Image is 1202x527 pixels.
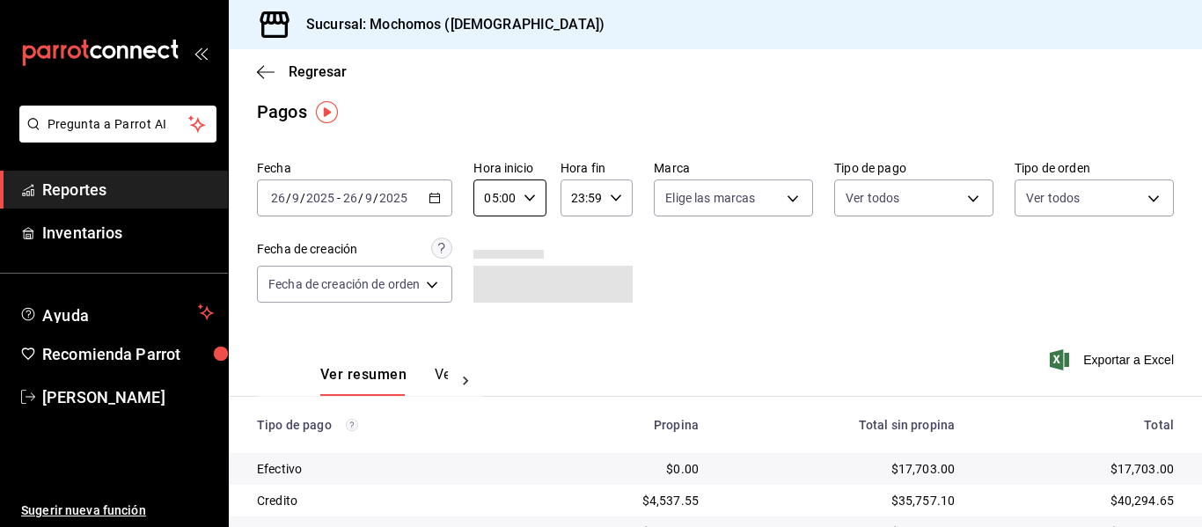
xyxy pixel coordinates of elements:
span: / [286,191,291,205]
span: Ver todos [1026,189,1080,207]
div: Fecha de creación [257,240,357,259]
div: $4,537.55 [538,492,699,509]
div: $40,294.65 [983,492,1174,509]
input: -- [342,191,358,205]
img: Tooltip marker [316,101,338,123]
span: Sugerir nueva función [21,501,214,520]
span: Ayuda [42,302,191,323]
span: Reportes [42,178,214,201]
button: Regresar [257,63,347,80]
button: Exportar a Excel [1053,349,1174,370]
span: Recomienda Parrot [42,342,214,366]
button: Ver pagos [435,366,501,396]
span: Regresar [289,63,347,80]
span: Elige las marcas [665,189,755,207]
div: Pagos [257,99,307,125]
div: Efectivo [257,460,509,478]
label: Tipo de orden [1015,162,1174,174]
span: Inventarios [42,221,214,245]
input: -- [270,191,286,205]
label: Hora inicio [473,162,546,174]
span: / [373,191,378,205]
a: Pregunta a Parrot AI [12,128,216,146]
svg: Los pagos realizados con Pay y otras terminales son montos brutos. [346,419,358,431]
input: -- [364,191,373,205]
div: $0.00 [538,460,699,478]
label: Tipo de pago [834,162,993,174]
h3: Sucursal: Mochomos ([DEMOGRAPHIC_DATA]) [292,14,605,35]
div: Credito [257,492,509,509]
span: - [337,191,341,205]
span: / [358,191,363,205]
div: Total sin propina [727,418,955,432]
button: Ver resumen [320,366,407,396]
label: Fecha [257,162,452,174]
div: $17,703.00 [727,460,955,478]
span: / [300,191,305,205]
div: Tipo de pago [257,418,509,432]
input: -- [291,191,300,205]
div: Total [983,418,1174,432]
span: Pregunta a Parrot AI [48,115,189,134]
div: navigation tabs [320,366,448,396]
button: Pregunta a Parrot AI [19,106,216,143]
input: ---- [378,191,408,205]
span: Fecha de creación de orden [268,275,420,293]
input: ---- [305,191,335,205]
span: Ver todos [846,189,899,207]
label: Hora fin [561,162,633,174]
label: Marca [654,162,813,174]
div: Propina [538,418,699,432]
div: $17,703.00 [983,460,1174,478]
span: [PERSON_NAME] [42,385,214,409]
button: open_drawer_menu [194,46,208,60]
div: $35,757.10 [727,492,955,509]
